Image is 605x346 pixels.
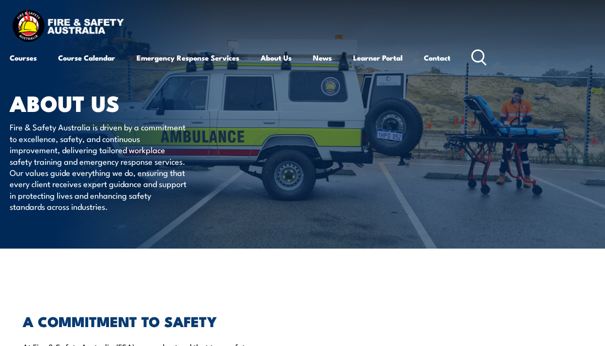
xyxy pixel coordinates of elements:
h1: About Us [10,93,249,112]
a: Learner Portal [353,46,403,69]
a: News [313,46,332,69]
h2: A COMMITMENT TO SAFETY [23,315,288,327]
a: Contact [424,46,450,69]
a: About Us [261,46,292,69]
a: Course Calendar [58,46,115,69]
p: Fire & Safety Australia is driven by a commitment to excellence, safety, and continuous improveme... [10,121,186,212]
a: Courses [10,46,37,69]
a: Emergency Response Services [137,46,239,69]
